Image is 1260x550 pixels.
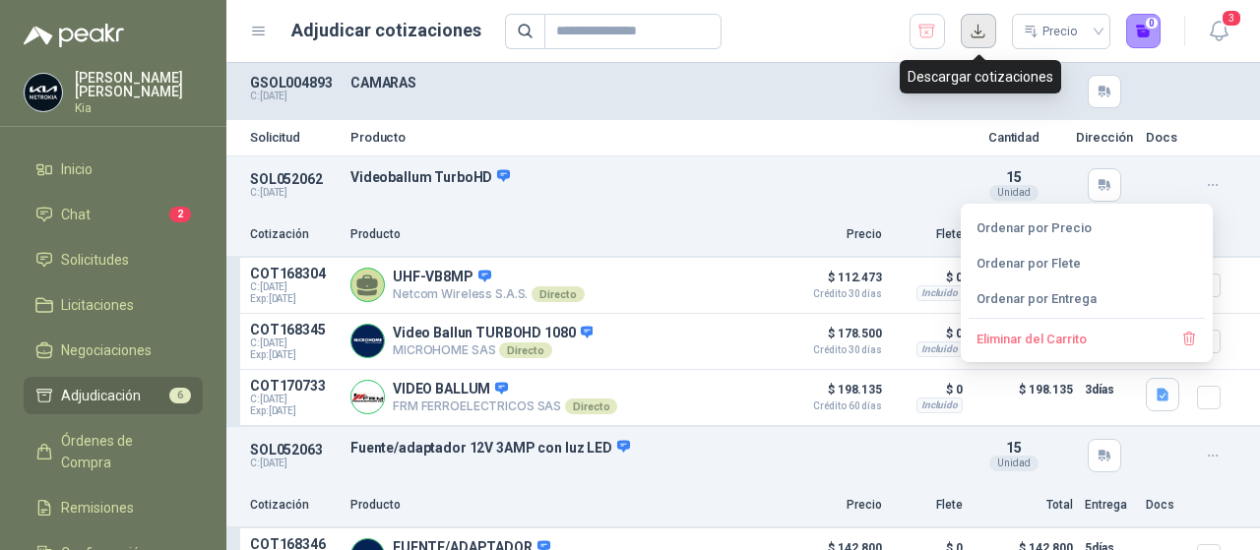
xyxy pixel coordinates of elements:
[1024,17,1081,46] div: Precio
[350,439,953,457] p: Fuente/adaptador 12V 3AMP con luz LED
[61,385,141,406] span: Adjudicación
[1146,496,1185,515] p: Docs
[250,75,339,91] p: GSOL004893
[1085,378,1134,401] p: 3 días
[61,497,134,519] span: Remisiones
[61,430,184,473] span: Órdenes de Compra
[784,378,882,411] p: $ 198.135
[784,496,882,515] p: Precio
[24,241,203,278] a: Solicitudes
[1006,440,1022,456] span: 15
[393,342,593,358] p: MICROHOME SAS
[784,266,882,299] p: $ 112.473
[61,339,152,361] span: Negociaciones
[499,342,551,358] div: Directo
[24,286,203,324] a: Licitaciones
[169,388,191,403] span: 6
[24,377,203,414] a: Adjudicación6
[894,322,963,345] p: $ 0
[250,378,339,394] p: COT170733
[291,17,481,44] h1: Adjudicar cotizaciones
[532,286,584,302] div: Directo
[894,266,963,289] p: $ 0
[250,337,339,349] span: C: [DATE]
[350,496,772,515] p: Producto
[969,247,1205,278] button: Ordenar por Flete
[250,349,339,361] span: Exp: [DATE]
[784,225,882,244] p: Precio
[250,225,339,244] p: Cotización
[24,489,203,526] a: Remisiones
[393,381,617,398] p: VIDEO BALLUM
[250,394,339,405] span: C: [DATE]
[24,422,203,481] a: Órdenes de Compra
[1146,131,1185,144] p: Docs
[393,269,585,286] p: UHF-VB8MP
[784,289,882,299] span: Crédito 30 días
[351,381,384,413] img: Company Logo
[894,378,963,401] p: $ 0
[894,225,963,244] p: Flete
[1201,14,1236,49] button: 3
[1126,14,1162,49] button: 0
[61,249,129,271] span: Solicitudes
[916,285,963,301] div: Incluido
[1085,496,1134,515] p: Entrega
[900,60,1061,93] div: Descargar cotizaciones
[565,398,617,414] div: Directo
[250,171,339,187] p: SOL052062
[894,496,963,515] p: Flete
[784,401,882,411] span: Crédito 60 días
[975,378,1073,417] p: $ 198.135
[969,212,1205,243] button: Ordenar por Precio
[351,325,384,357] img: Company Logo
[350,168,953,186] p: Videoballum TurboHD
[1221,9,1242,28] span: 3
[75,102,203,114] p: Kia
[250,405,339,417] span: Exp: [DATE]
[393,398,617,414] p: FRM FERROELECTRICOS SAS
[350,75,953,91] p: CAMARAS
[989,456,1039,471] div: Unidad
[350,131,953,144] p: Producto
[24,24,124,47] img: Logo peakr
[61,294,134,316] span: Licitaciones
[916,341,963,357] div: Incluido
[350,225,772,244] p: Producto
[250,187,339,199] p: C: [DATE]
[250,322,339,337] p: COT168345
[250,281,339,293] span: C: [DATE]
[250,293,339,305] span: Exp: [DATE]
[989,185,1039,201] div: Unidad
[1075,131,1134,144] p: Dirección
[784,345,882,355] span: Crédito 30 días
[969,282,1205,314] button: Ordenar por Entrega
[61,158,93,180] span: Inicio
[250,496,339,515] p: Cotización
[784,322,882,355] p: $ 178.500
[250,91,339,102] p: C: [DATE]
[250,266,339,281] p: COT168304
[393,325,593,342] p: Video Ballun TURBOHD 1080
[965,131,1063,144] p: Cantidad
[975,496,1073,515] p: Total
[24,332,203,369] a: Negociaciones
[1006,169,1022,185] span: 15
[250,442,339,458] p: SOL052063
[916,397,963,413] div: Incluido
[24,196,203,233] a: Chat2
[25,74,62,111] img: Company Logo
[250,131,339,144] p: Solicitud
[250,458,339,469] p: C: [DATE]
[169,207,191,222] span: 2
[61,204,91,225] span: Chat
[969,323,1205,354] button: Eliminar del Carrito
[75,71,203,98] p: [PERSON_NAME] [PERSON_NAME]
[393,286,585,302] p: Netcom Wireless S.A.S.
[24,151,203,188] a: Inicio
